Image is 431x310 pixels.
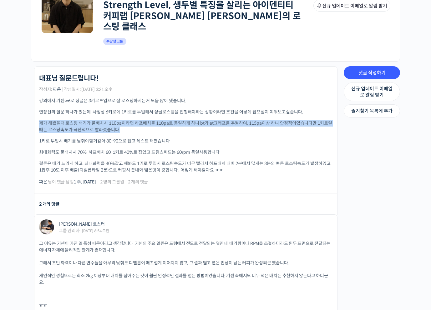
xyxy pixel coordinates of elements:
a: 짜온 [39,179,47,185]
a: 즐겨찾기 목록에 추가 [344,104,400,117]
p: 제가 해봤을때 로스팅 배기가 풀배치시 110pa이라면 하프배치를 110pa로 동일하게 하니 bt가 et그래프를 추월하여, 115pa이상 하니 안정적이였습니다만 1키로일때는 로... [39,120,332,133]
a: "윤원균 로스터"님 프로필 보기 [39,219,54,234]
p: 강의에서 기센w6로 싱글은 3키로투입으로 잘 로스팅하시는거 도움 많이 됐습니다. [39,97,332,104]
span: 개인적인 경험으로는 최소 2kg 이상부터 배치를 잡아주는 것이 훨씬 안정적인 결과를 얻는 방법이었습니다. 기센 측에서도 너무 적은 배치는 추천하지 않는다고 하더군요. [39,273,328,285]
p: 그 이유는 기센이 가진 열 특성 때문이라고 생각합니다. 기센의 주요 열원은 드럼에서 전도로 전달되는 열인데, 배기량이나 RPM을 조절하더라도 원두 표면으로 전달되는 에너지 자... [39,240,332,253]
a: [PERSON_NAME] 로스터 [59,221,105,227]
p: ㅠㅠ [39,302,332,309]
p: 최대화력도 풀배치시 70%, 하프배치 60, 1키로 40%로 잡았고 드럼스피드는 60rpm 동일사용합니다 [39,149,332,156]
div: 그룹 관리자 [59,228,80,233]
a: 홈 [2,198,41,214]
span: · [125,179,127,185]
a: 대화 [41,198,81,214]
p: 결론은 배기 느리게 하고, 최대화력을 40%잡고 해봐도 1키로 투입시 로스팅속도가 너무 빨라서 하프배치 대비 2분에서 많게는 3분의 빠른 로스팅속도가 발생하였고, 1팝후 10... [39,160,332,173]
p: 그래서 초반 화력이나 다른 변수들을 아무리 낮춰도 디벨롭이 매끄럽게 이어지지 않고, 그 결과 떫고 옅은 인상이 남는 커피가 완성되곤 했습니다. [39,260,332,266]
span: 작성자: | 작성일시: [DATE] 3:21 오후 [39,87,113,92]
span: 대화 [57,208,65,213]
a: 신규 업데이트 이메일로 알림 받기 [344,82,400,101]
a: 설정 [81,198,120,214]
span: 홈 [20,207,23,212]
div: 2 개의 댓글 [39,200,59,208]
a: 1 주, [DATE] [74,179,96,185]
span: 2 개의 댓글 [128,180,148,184]
a: 짜온 [53,87,61,92]
p: 1키로 투입시 배기를 낮춰야할거같아 80-90으로 잡고 테스트 해봤습니다 [39,138,332,144]
span: 2 명의 그룹원 [100,180,124,184]
a: 댓글 작성하기 [344,66,400,79]
span: 설정 [97,207,104,212]
span: [DATE] 6:54 오전 [82,229,109,233]
span: 님이 댓글 남김 [39,180,96,184]
span: 수강생 그룹 [103,38,126,45]
h1: 대표님 질문드립니다! [39,74,99,82]
p: 연장선의 질문 하나가 있는데, 사정상 6키로에 1키로를 투입해서 싱글로스팅을 진행해야하는 상황이라면 조건을 어떻게 잡으실지 여쭤보고싶습니다. [39,109,332,115]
